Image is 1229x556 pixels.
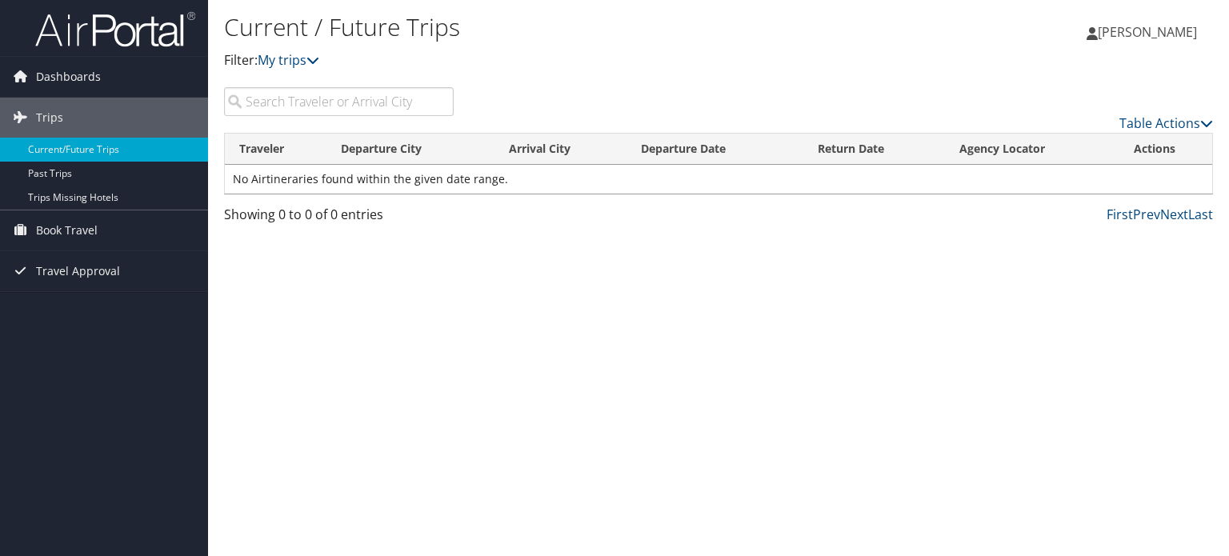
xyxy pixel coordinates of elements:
[326,134,494,165] th: Departure City: activate to sort column ascending
[1119,114,1213,132] a: Table Actions
[803,134,945,165] th: Return Date: activate to sort column ascending
[1087,8,1213,56] a: [PERSON_NAME]
[224,50,883,71] p: Filter:
[224,205,454,232] div: Showing 0 to 0 of 0 entries
[1188,206,1213,223] a: Last
[1160,206,1188,223] a: Next
[1133,206,1160,223] a: Prev
[627,134,803,165] th: Departure Date: activate to sort column descending
[224,87,454,116] input: Search Traveler or Arrival City
[35,10,195,48] img: airportal-logo.png
[494,134,627,165] th: Arrival City: activate to sort column ascending
[1107,206,1133,223] a: First
[36,251,120,291] span: Travel Approval
[225,165,1212,194] td: No Airtineraries found within the given date range.
[225,134,326,165] th: Traveler: activate to sort column ascending
[945,134,1119,165] th: Agency Locator: activate to sort column ascending
[1119,134,1212,165] th: Actions
[224,10,883,44] h1: Current / Future Trips
[36,98,63,138] span: Trips
[36,57,101,97] span: Dashboards
[36,210,98,250] span: Book Travel
[1098,23,1197,41] span: [PERSON_NAME]
[258,51,319,69] a: My trips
